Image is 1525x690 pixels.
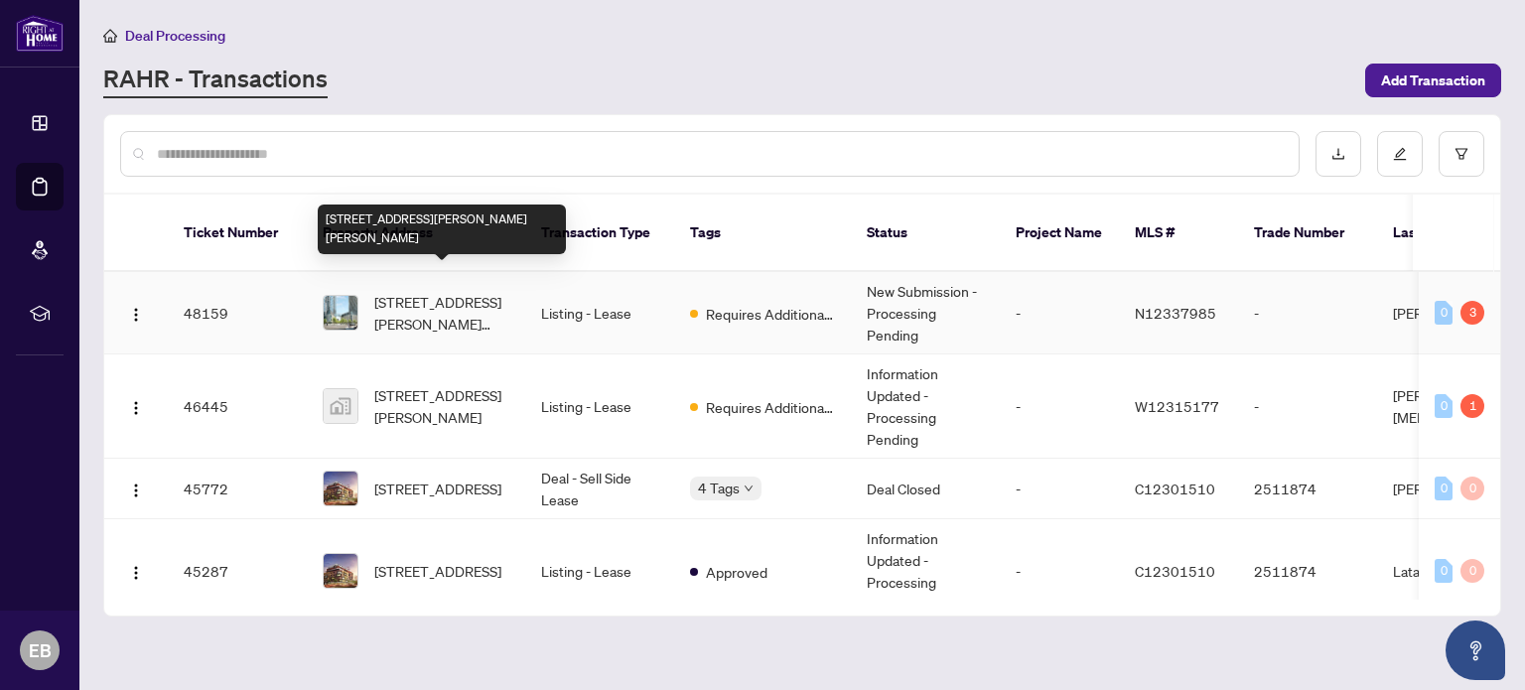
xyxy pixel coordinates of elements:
div: 0 [1460,477,1484,500]
button: Add Transaction [1365,64,1501,97]
td: 2511874 [1238,519,1377,623]
td: - [1000,519,1119,623]
img: Logo [128,307,144,323]
a: RAHR - Transactions [103,63,328,98]
button: Open asap [1446,621,1505,680]
span: 4 Tags [698,477,740,499]
td: - [1000,459,1119,519]
span: W12315177 [1135,397,1219,415]
img: thumbnail-img [324,472,357,505]
button: edit [1377,131,1423,177]
th: Property Address [307,195,525,272]
span: download [1331,147,1345,161]
th: Trade Number [1238,195,1377,272]
img: thumbnail-img [324,554,357,588]
span: Deal Processing [125,27,225,45]
td: Information Updated - Processing Pending [851,354,1000,459]
span: filter [1455,147,1468,161]
th: Project Name [1000,195,1119,272]
th: MLS # [1119,195,1238,272]
th: Ticket Number [168,195,307,272]
button: download [1316,131,1361,177]
td: Information Updated - Processing Pending [851,519,1000,623]
td: 46445 [168,354,307,459]
button: Logo [120,473,152,504]
div: 0 [1435,559,1453,583]
img: Logo [128,565,144,581]
button: filter [1439,131,1484,177]
span: EB [29,636,52,664]
span: C12301510 [1135,562,1215,580]
span: Requires Additional Docs [706,303,835,325]
span: down [744,483,754,493]
span: edit [1393,147,1407,161]
img: Logo [128,400,144,416]
td: - [1238,354,1377,459]
span: Requires Additional Docs [706,396,835,418]
img: logo [16,15,64,52]
td: Listing - Lease [525,272,674,354]
span: N12337985 [1135,304,1216,322]
td: Listing - Lease [525,519,674,623]
td: New Submission - Processing Pending [851,272,1000,354]
span: Add Transaction [1381,65,1485,96]
span: [STREET_ADDRESS] [374,478,501,499]
div: 3 [1460,301,1484,325]
span: home [103,29,117,43]
td: 45287 [168,519,307,623]
span: Approved [706,561,767,583]
td: Deal Closed [851,459,1000,519]
td: - [1000,354,1119,459]
span: C12301510 [1135,480,1215,497]
div: 0 [1435,477,1453,500]
div: [STREET_ADDRESS][PERSON_NAME][PERSON_NAME] [318,205,566,254]
button: Logo [120,297,152,329]
td: 48159 [168,272,307,354]
td: Listing - Lease [525,354,674,459]
img: Logo [128,483,144,498]
td: - [1238,272,1377,354]
img: thumbnail-img [324,389,357,423]
span: [STREET_ADDRESS][PERSON_NAME][PERSON_NAME] [374,291,509,335]
button: Logo [120,555,152,587]
span: [STREET_ADDRESS][PERSON_NAME] [374,384,509,428]
div: 1 [1460,394,1484,418]
div: 0 [1435,394,1453,418]
td: - [1000,272,1119,354]
th: Tags [674,195,851,272]
img: thumbnail-img [324,296,357,330]
th: Status [851,195,1000,272]
td: Deal - Sell Side Lease [525,459,674,519]
div: 0 [1435,301,1453,325]
th: Transaction Type [525,195,674,272]
button: Logo [120,390,152,422]
td: 2511874 [1238,459,1377,519]
td: 45772 [168,459,307,519]
div: 0 [1460,559,1484,583]
span: [STREET_ADDRESS] [374,560,501,582]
